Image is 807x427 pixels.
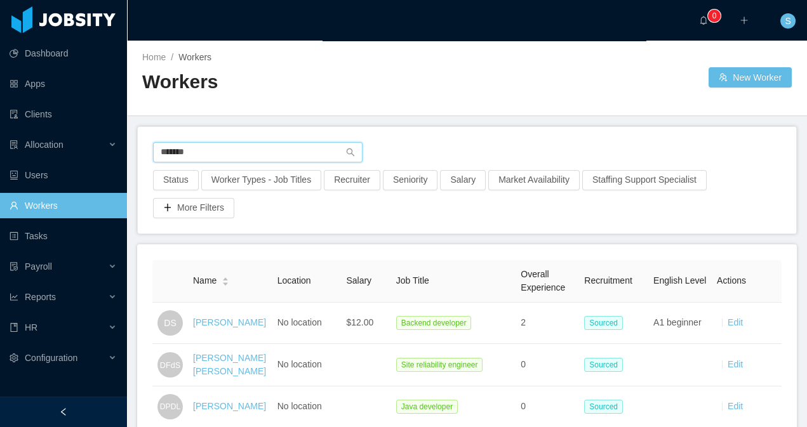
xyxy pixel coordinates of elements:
a: icon: pie-chartDashboard [10,41,117,66]
span: Overall Experience [521,269,565,292]
span: DS [164,310,176,336]
button: icon: plusMore Filters [153,198,234,218]
h2: Workers [142,69,467,95]
button: Salary [440,170,486,190]
td: No location [272,303,342,344]
span: S [785,13,790,29]
span: Backend developer [396,316,472,330]
span: Allocation [25,140,63,150]
span: Workers [178,52,211,62]
button: Status [153,170,199,190]
i: icon: line-chart [10,292,18,301]
span: Actions [717,275,746,286]
i: icon: plus [740,16,749,25]
a: [PERSON_NAME] [PERSON_NAME] [193,353,266,376]
sup: 0 [708,10,721,22]
span: Job Title [396,275,429,286]
span: DFdS [160,353,181,376]
td: No location [272,344,342,386]
a: icon: auditClients [10,102,117,127]
span: Salary [346,275,371,286]
a: Edit [728,359,743,369]
a: Edit [728,317,743,327]
a: icon: userWorkers [10,193,117,218]
span: HR [25,322,37,332]
button: icon: usergroup-addNew Worker [709,67,792,88]
i: icon: caret-down [222,280,229,284]
i: icon: search [346,148,355,157]
span: English Level [653,275,706,286]
span: $12.00 [346,317,373,327]
span: DPDL [160,395,180,417]
span: Payroll [25,261,52,272]
a: icon: robotUsers [10,162,117,188]
a: [PERSON_NAME] [193,317,266,327]
div: Sort [222,275,229,284]
span: Reports [25,292,56,302]
a: Edit [728,401,743,411]
td: 2 [516,303,579,344]
a: icon: appstoreApps [10,71,117,96]
i: icon: bell [699,16,708,25]
span: Recruitment [584,275,632,286]
button: Worker Types - Job Titles [201,170,321,190]
button: Market Availability [488,170,580,190]
span: Name [193,274,217,287]
a: [PERSON_NAME] [193,401,266,411]
i: icon: caret-up [222,276,229,280]
td: A1 beginner [648,303,712,344]
button: Seniority [383,170,437,190]
i: icon: solution [10,140,18,149]
span: Java developer [396,400,458,414]
td: 0 [516,344,579,386]
i: icon: book [10,323,18,332]
i: icon: setting [10,353,18,362]
button: Staffing Support Specialist [582,170,707,190]
a: icon: profileTasks [10,223,117,249]
i: icon: file-protect [10,262,18,271]
span: / [171,52,173,62]
span: Sourced [584,400,623,414]
a: Home [142,52,166,62]
span: Location [277,275,311,286]
span: Configuration [25,353,77,363]
span: Site reliability engineer [396,358,483,372]
span: Sourced [584,358,623,372]
span: Sourced [584,316,623,330]
button: Recruiter [324,170,380,190]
